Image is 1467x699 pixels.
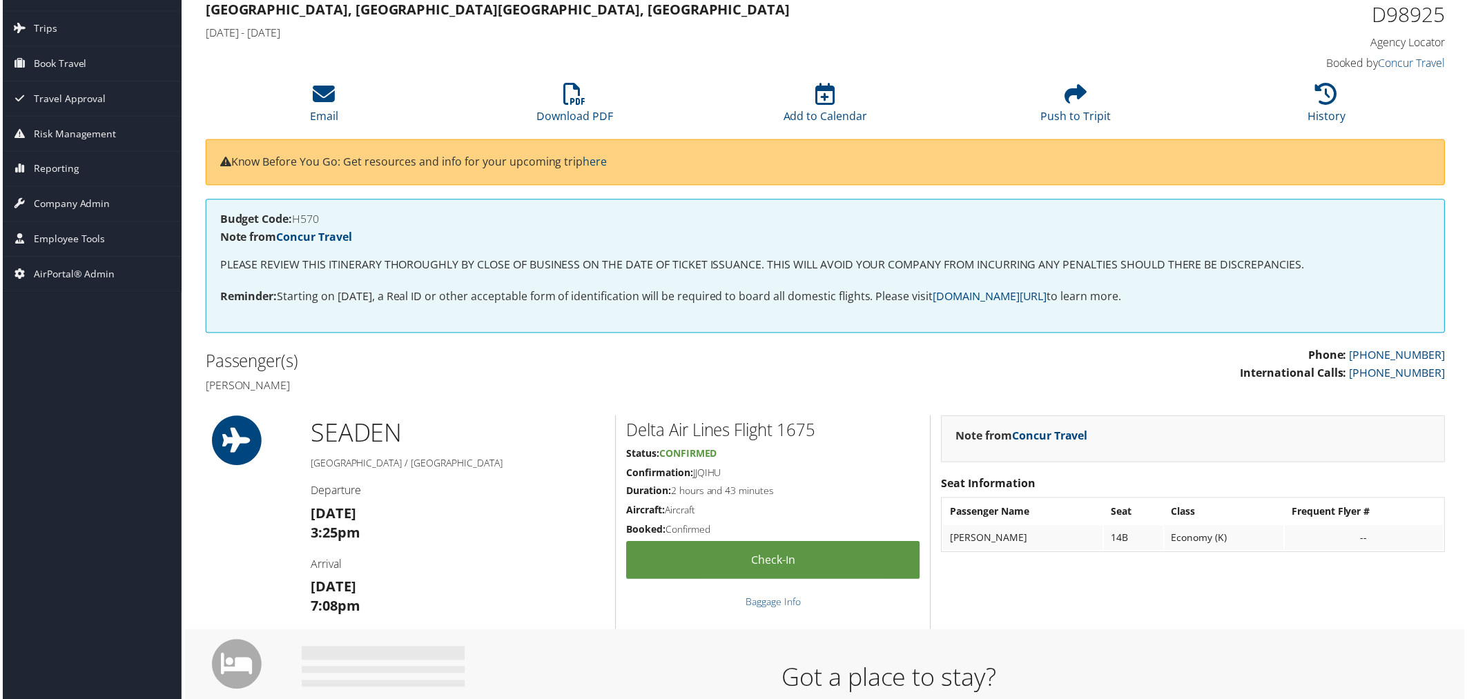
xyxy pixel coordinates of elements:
[204,380,816,395] h4: [PERSON_NAME]
[309,599,359,618] strong: 7:08pm
[626,544,921,582] a: Check-in
[1167,502,1286,526] th: Class
[1243,367,1350,382] strong: International Calls:
[944,502,1105,526] th: Passenger Name
[626,506,921,520] h5: Aircraft
[31,223,103,257] span: Employee Tools
[31,188,108,222] span: Company Admin
[1352,349,1448,364] a: [PHONE_NUMBER]
[1013,430,1089,445] a: Concur Travel
[1311,349,1350,364] strong: Phone:
[1106,528,1165,553] td: 14B
[626,468,693,481] strong: Confirmation:
[1153,56,1448,71] h4: Booked by
[204,1,790,19] strong: [GEOGRAPHIC_DATA], [GEOGRAPHIC_DATA] [GEOGRAPHIC_DATA], [GEOGRAPHIC_DATA]
[204,26,1132,41] h4: [DATE] - [DATE]
[1294,534,1439,547] div: --
[1153,1,1448,30] h1: D98925
[31,47,84,81] span: Book Travel
[31,12,55,46] span: Trips
[626,468,921,482] h5: JJQIHU
[746,598,801,611] a: Baggage Info
[626,486,671,500] strong: Duration:
[536,91,612,124] a: Download PDF
[31,258,113,293] span: AirPortal® Admin
[309,458,605,472] h5: [GEOGRAPHIC_DATA] / [GEOGRAPHIC_DATA]
[309,580,355,598] strong: [DATE]
[626,525,666,538] strong: Booked:
[626,449,659,462] strong: Status:
[218,155,1434,173] p: Know Before You Go: Get resources and info for your upcoming trip
[942,478,1037,493] strong: Seat Information
[218,215,1434,226] h4: H570
[309,506,355,525] strong: [DATE]
[218,213,291,228] strong: Budget Code:
[1288,502,1446,526] th: Frequent Flyer #
[626,525,921,539] h5: Confirmed
[309,526,359,544] strong: 3:25pm
[626,506,665,519] strong: Aircraft:
[309,559,605,574] h4: Arrival
[275,230,351,246] a: Concur Travel
[218,230,351,246] strong: Note from
[31,152,77,187] span: Reporting
[957,430,1089,445] strong: Note from
[1310,91,1348,124] a: History
[944,528,1105,553] td: [PERSON_NAME]
[626,420,921,444] h2: Delta Air Lines Flight 1675
[1106,502,1165,526] th: Seat
[218,289,1434,307] p: Starting on [DATE], a Real ID or other acceptable form of identification will be required to boar...
[626,486,921,500] h5: 2 hours and 43 minutes
[309,417,605,452] h1: SEA DEN
[309,485,605,500] h4: Departure
[31,117,114,152] span: Risk Management
[204,351,816,375] h2: Passenger(s)
[218,290,275,305] strong: Reminder:
[1381,56,1448,71] a: Concur Travel
[1153,35,1448,50] h4: Agency Locator
[1167,528,1286,553] td: Economy (K)
[934,290,1049,305] a: [DOMAIN_NAME][URL]
[1042,91,1113,124] a: Push to Tripit
[309,91,337,124] a: Email
[31,82,104,117] span: Travel Approval
[659,449,717,462] span: Confirmed
[583,155,607,170] a: here
[1352,367,1448,382] a: [PHONE_NUMBER]
[784,91,868,124] a: Add to Calendar
[218,257,1434,275] p: PLEASE REVIEW THIS ITINERARY THOROUGHLY BY CLOSE OF BUSINESS ON THE DATE OF TICKET ISSUANCE. THIS...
